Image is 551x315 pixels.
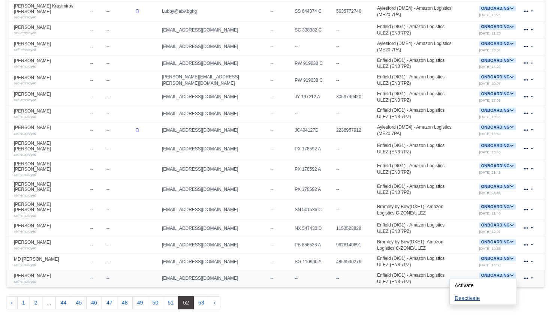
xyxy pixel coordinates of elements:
[271,187,274,192] span: --
[132,296,148,310] button: 49
[271,166,274,172] span: --
[334,270,363,286] td: --
[334,122,363,139] td: 2238957912
[88,220,105,237] td: --
[105,237,133,253] td: --
[271,94,274,99] span: --
[14,246,36,250] small: self-employed
[293,22,334,39] td: SC 338382 C
[6,296,18,310] button: « Previous
[479,13,500,17] small: [DATE] 15:25
[88,253,105,270] td: --
[14,15,36,19] small: self-employed
[271,259,274,264] span: --
[479,74,515,80] span: Onboarding
[160,38,269,55] td: [EMAIL_ADDRESS][DOMAIN_NAME]
[160,72,269,89] td: [PERSON_NAME][EMAIL_ADDRESS][PERSON_NAME][DOMAIN_NAME]
[479,143,515,148] a: Onboarding
[14,64,36,68] small: self-employed
[160,220,269,237] td: [EMAIL_ADDRESS][DOMAIN_NAME]
[105,38,133,55] td: --
[293,72,334,89] td: PW 919038 C
[334,105,363,122] td: --
[30,296,42,310] button: 2
[14,75,87,86] a: [PERSON_NAME] self-employed
[271,146,274,151] span: --
[14,279,36,283] small: self-employed
[271,242,274,247] span: --
[14,229,36,233] small: self-employed
[105,88,133,105] td: --
[14,81,36,85] small: self-employed
[479,256,515,261] a: Onboarding
[479,108,515,113] a: Onboarding
[377,222,445,234] a: Enfield (DIG1) - Amazon Logistics ULEZ (EN3 7PZ)
[88,38,105,55] td: --
[514,279,551,315] iframe: Chat Widget
[271,61,274,66] span: --
[160,200,269,220] td: [EMAIL_ADDRESS][DOMAIN_NAME]
[55,296,71,310] button: 44
[14,193,36,197] small: self-employed
[105,253,133,270] td: --
[160,22,269,39] td: [EMAIL_ADDRESS][DOMAIN_NAME]
[160,139,269,159] td: [EMAIL_ADDRESS][DOMAIN_NAME]
[377,41,452,52] a: Aylesford (DME4) - Amazon Logistics (ME20 7PA)
[14,256,87,267] a: MD [PERSON_NAME] self-employed
[334,220,363,237] td: 1153523828
[293,38,334,55] td: --
[479,184,515,189] a: Onboarding
[293,270,334,286] td: --
[293,159,334,179] td: PX 178592 A
[88,139,105,159] td: --
[160,179,269,199] td: [EMAIL_ADDRESS][DOMAIN_NAME]
[377,184,445,195] a: Enfield (DIG1) - Amazon Logistics ULEZ (EN3 7PZ)
[209,296,220,310] button: Next »
[160,270,269,286] td: [EMAIL_ADDRESS][DOMAIN_NAME]
[377,143,445,154] a: Enfield (DIG1) - Amazon Logistics ULEZ (EN3 7PZ)
[293,139,334,159] td: PX 178592 A
[479,115,500,119] small: [DATE] 10:35
[479,24,515,30] span: Onboarding
[377,108,445,119] a: Enfield (DIG1) - Amazon Logistics ULEZ (EN3 7PZ)
[88,179,105,199] td: --
[293,122,334,139] td: JC404127D
[293,253,334,270] td: SG 110960 A
[88,200,105,220] td: --
[14,114,36,118] small: self-employed
[479,6,515,11] a: Onboarding
[14,31,36,35] small: self-employed
[160,237,269,253] td: [EMAIL_ADDRESS][DOMAIN_NAME]
[105,179,133,199] td: --
[160,253,269,270] td: [EMAIL_ADDRESS][DOMAIN_NAME]
[334,179,363,199] td: --
[293,200,334,220] td: SN 501586 C
[117,296,133,310] button: 48
[479,98,500,102] small: [DATE] 17:09
[450,292,485,304] button: Deactivate
[105,270,133,286] td: --
[105,159,133,179] td: --
[86,296,102,310] button: 46
[293,179,334,199] td: PX 178592 A
[17,296,30,310] button: 1
[334,88,363,105] td: 3059799420
[334,1,363,22] td: 5635772746
[105,1,133,22] td: --
[14,152,36,156] small: self-employed
[105,122,133,139] td: --
[271,207,274,212] span: --
[479,124,515,130] a: Onboarding
[271,44,274,49] span: --
[377,24,445,36] a: Enfield (DIG1) - Amazon Logistics ULEZ (EN3 7PZ)
[479,273,515,278] span: Onboarding
[479,246,500,250] small: [DATE] 10:53
[14,273,87,284] a: [PERSON_NAME] self-employed
[479,211,500,215] small: [DATE] 11:46
[14,172,36,177] small: self-employed
[479,239,515,245] span: Onboarding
